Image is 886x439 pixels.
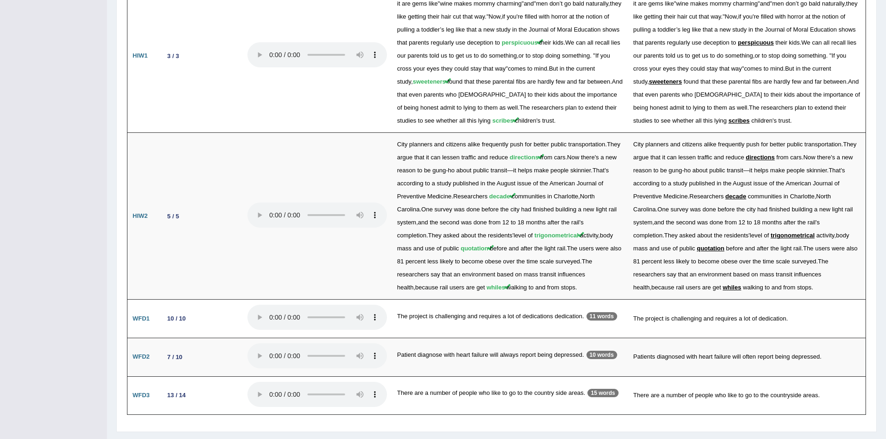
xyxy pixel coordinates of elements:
div: 3 / 3 [164,51,183,61]
span: way [731,65,742,72]
span: shows [839,26,856,33]
span: push [510,141,523,148]
span: us [702,52,708,59]
span: all [460,117,466,124]
span: at [805,13,810,20]
span: getting [408,13,426,20]
span: see [425,117,434,124]
span: parents [644,52,664,59]
span: sweeteners [413,78,446,85]
span: our [397,52,406,59]
span: of [397,104,402,111]
span: The [749,104,759,111]
span: We [565,39,574,46]
span: that [633,91,644,98]
span: stop [768,52,780,59]
span: kids [789,39,799,46]
span: to [762,52,767,59]
span: their [428,13,440,20]
span: toddler [658,26,676,33]
span: that [700,78,711,85]
span: something [562,52,590,59]
span: studies [633,117,653,124]
span: to [495,39,500,46]
span: to [457,104,462,111]
span: The [520,104,530,111]
span: stay [470,65,481,72]
span: that [719,65,730,72]
span: told [429,52,439,59]
span: can [431,154,440,161]
span: study [496,26,511,33]
span: lying [463,104,476,111]
span: that [463,13,473,20]
span: frequently [718,141,745,148]
span: being [633,104,648,111]
span: And [848,78,859,85]
span: trust [542,117,554,124]
span: that [397,91,407,98]
span: planners [409,141,433,148]
span: who [446,91,457,98]
span: better [770,141,785,148]
span: parental [729,78,751,85]
span: transportation [568,141,606,148]
span: notion [586,13,602,20]
span: that [464,78,474,85]
span: like [397,13,406,20]
span: sweeteners [649,78,682,85]
span: far [815,78,822,85]
span: re [754,13,759,20]
span: Moral [557,26,573,33]
span: between [824,78,846,85]
span: their [771,91,782,98]
span: something [489,52,517,59]
span: s [538,117,541,124]
span: few [556,78,565,85]
span: to [686,104,691,111]
span: could [454,65,469,72]
span: We [801,39,810,46]
span: comes [508,65,526,72]
span: recall [595,39,609,46]
span: and [434,141,444,148]
span: plan [565,104,577,111]
span: Now [489,13,500,20]
span: a [653,26,656,33]
span: study [633,78,647,85]
span: all [824,39,830,46]
span: researchers [761,104,793,111]
span: Now [725,13,736,20]
span: extend [585,104,603,111]
span: notion [822,13,839,20]
span: parents [660,91,680,98]
span: in [512,26,517,33]
span: alike [704,141,716,148]
span: And [612,78,623,85]
span: kids [553,39,564,46]
span: them [484,104,498,111]
span: push [746,141,759,148]
span: leg [682,26,690,33]
span: get [692,52,700,59]
span: admit [440,104,455,111]
span: parents [407,52,427,59]
span: as [500,104,506,111]
span: filled [761,13,773,20]
span: their [664,13,675,20]
span: that [397,39,407,46]
span: the [755,26,763,33]
span: if [502,13,505,20]
span: all [695,117,701,124]
span: us [441,52,447,59]
span: they [441,65,453,72]
span: few [792,78,801,85]
span: way [474,13,485,20]
span: a [416,26,420,33]
span: a [478,26,481,33]
span: to [764,91,769,98]
span: and [803,78,813,85]
span: deception [467,39,493,46]
span: see [661,117,671,124]
span: found [684,78,699,85]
